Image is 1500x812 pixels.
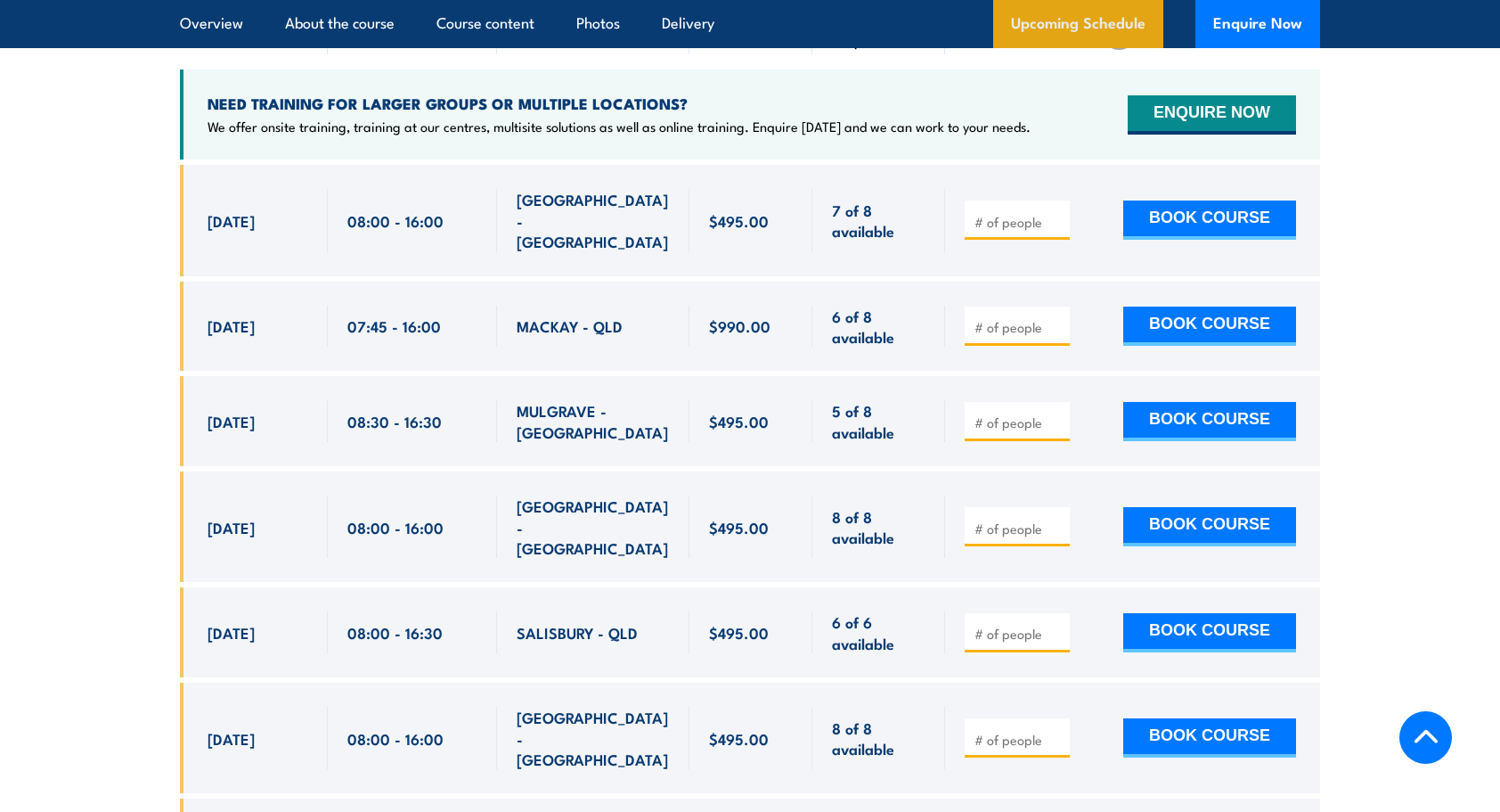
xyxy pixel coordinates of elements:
span: [GEOGRAPHIC_DATA] - [GEOGRAPHIC_DATA] [517,189,670,251]
button: ENQUIRE NOW [1128,95,1296,135]
span: $495.00 [709,622,769,643]
span: $495.00 [709,728,769,749]
button: BOOK COURSE [1123,201,1296,240]
span: 8 of 8 available [832,718,925,759]
span: [DATE] [208,728,255,749]
span: $990.00 [709,316,770,336]
p: We offer onsite training, training at our centres, multisite solutions as well as online training... [208,118,1031,135]
span: 08:30 - 16:30 [347,411,442,431]
span: 08:00 - 16:00 [347,210,444,231]
span: 08:00 - 16:30 [347,622,443,643]
span: 8 of 8 available [832,506,925,548]
button: BOOK COURSE [1123,307,1296,346]
button: BOOK COURSE [1123,402,1296,441]
h4: NEED TRAINING FOR LARGER GROUPS OR MULTIPLE LOCATIONS? [208,94,1031,113]
button: BOOK COURSE [1123,718,1296,758]
button: BOOK COURSE [1123,507,1296,546]
span: [GEOGRAPHIC_DATA] - [GEOGRAPHIC_DATA] [517,707,670,769]
span: MACKAY - QLD [517,316,623,336]
input: # of people [974,520,1064,537]
input: # of people [974,318,1064,336]
span: 7 of 8 available [832,200,925,242]
span: [DATE] [208,210,255,231]
span: $495.00 [709,210,769,231]
span: [DATE] [208,411,255,431]
span: MULGRAVE - [GEOGRAPHIC_DATA] [517,400,670,442]
input: # of people [974,625,1064,643]
span: 5 of 8 available [832,400,925,442]
span: $495.00 [709,517,769,537]
span: 08:00 - 16:00 [347,728,444,749]
span: 6 of 6 available [832,611,925,653]
span: SALISBURY - QLD [517,622,638,643]
span: [DATE] [208,622,255,643]
input: # of people [974,414,1064,431]
span: [GEOGRAPHIC_DATA] - [GEOGRAPHIC_DATA] [517,496,670,558]
span: Available spots [848,18,933,48]
span: [DATE] [208,316,255,336]
span: 6 of 8 available [832,306,925,348]
span: [DATE] [208,517,255,537]
span: 07:45 - 16:00 [347,316,441,336]
span: 08:00 - 16:00 [347,517,444,537]
input: # of people [974,731,1064,749]
span: $495.00 [709,411,769,431]
button: BOOK COURSE [1123,613,1296,652]
input: # of people [974,213,1064,231]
